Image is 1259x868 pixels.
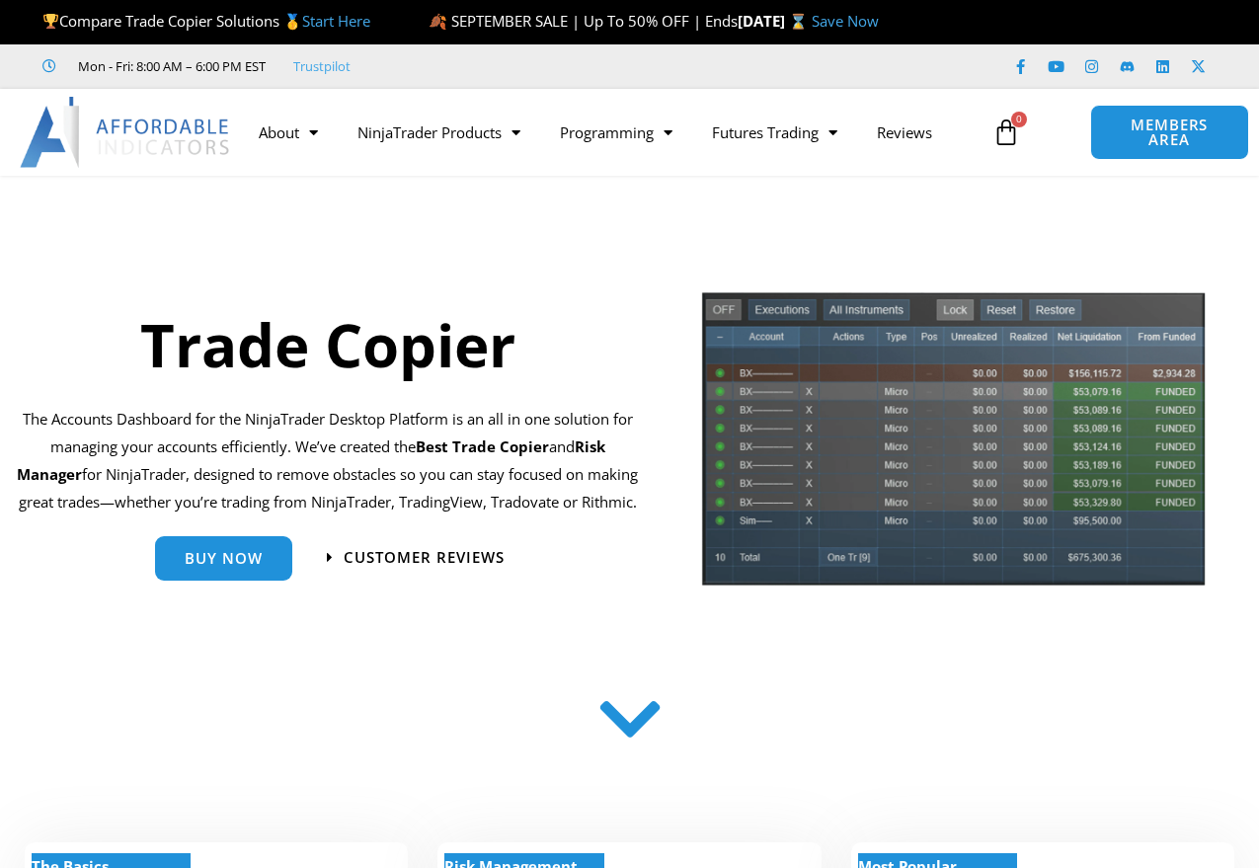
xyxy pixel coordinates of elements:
[738,11,812,31] strong: [DATE] ⌛
[15,303,641,386] h1: Trade Copier
[15,406,641,515] p: The Accounts Dashboard for the NinjaTrader Desktop Platform is an all in one solution for managin...
[700,290,1207,600] img: tradecopier | Affordable Indicators – NinjaTrader
[692,110,857,155] a: Futures Trading
[1111,118,1228,147] span: MEMBERS AREA
[1090,105,1249,160] a: MEMBERS AREA
[812,11,879,31] a: Save Now
[20,97,232,168] img: LogoAI | Affordable Indicators – NinjaTrader
[185,551,263,566] span: Buy Now
[17,436,605,484] strong: Risk Manager
[302,11,370,31] a: Start Here
[338,110,540,155] a: NinjaTrader Products
[1011,112,1027,127] span: 0
[344,550,505,565] span: Customer Reviews
[963,104,1050,161] a: 0
[42,11,370,31] span: Compare Trade Copier Solutions 🥇
[857,110,952,155] a: Reviews
[43,14,58,29] img: 🏆
[429,11,738,31] span: 🍂 SEPTEMBER SALE | Up To 50% OFF | Ends
[540,110,692,155] a: Programming
[293,54,351,78] a: Trustpilot
[73,54,266,78] span: Mon - Fri: 8:00 AM – 6:00 PM EST
[239,110,338,155] a: About
[239,110,982,155] nav: Menu
[155,536,292,581] a: Buy Now
[416,436,549,456] b: Best Trade Copier
[327,550,505,565] a: Customer Reviews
